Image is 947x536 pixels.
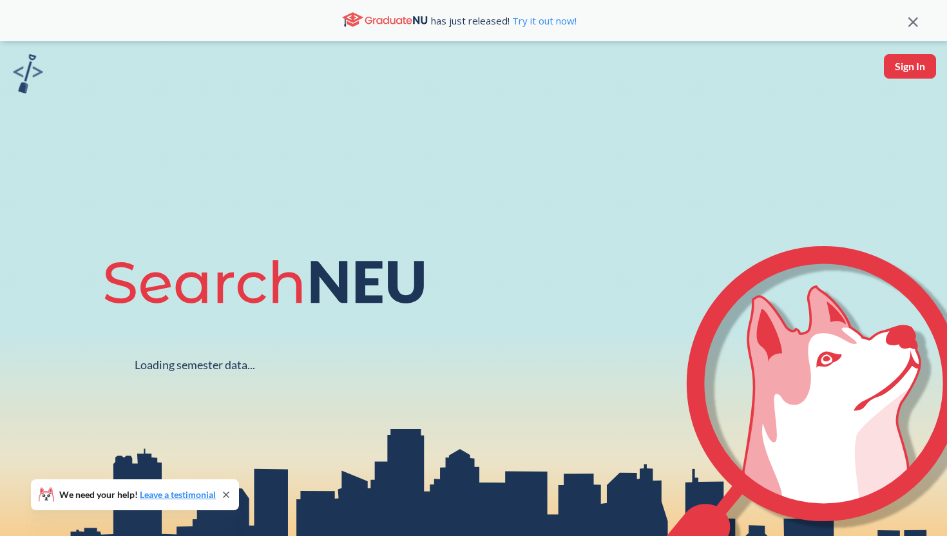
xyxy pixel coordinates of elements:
[59,490,216,499] span: We need your help!
[140,489,216,500] a: Leave a testimonial
[135,358,255,372] div: Loading semester data...
[13,54,43,97] a: sandbox logo
[13,54,43,93] img: sandbox logo
[884,54,936,79] button: Sign In
[510,14,577,27] a: Try it out now!
[431,14,577,28] span: has just released!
